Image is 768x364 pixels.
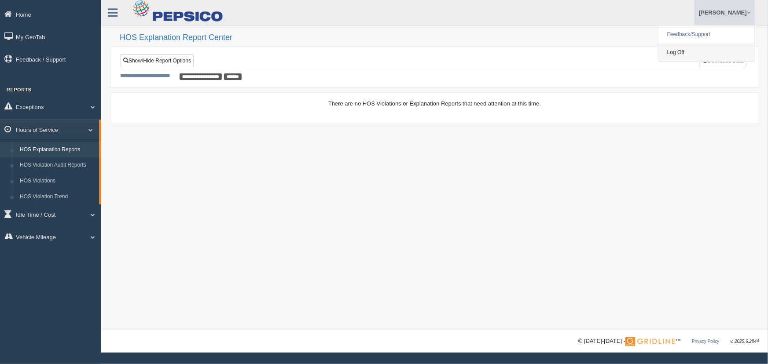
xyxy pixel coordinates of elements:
[120,99,749,108] div: There are no HOS Violations or Explanation Reports that need attention at this time.
[625,337,675,346] img: Gridline
[120,33,759,42] h2: HOS Explanation Report Center
[578,337,759,346] div: © [DATE]-[DATE] - ™
[692,339,719,344] a: Privacy Policy
[16,142,99,158] a: HOS Explanation Reports
[658,44,754,62] a: Log Off
[16,173,99,189] a: HOS Violations
[731,339,759,344] span: v. 2025.6.2844
[121,54,194,67] a: Show/Hide Report Options
[658,25,754,44] a: Feedback/Support
[16,157,99,173] a: HOS Violation Audit Reports
[16,189,99,205] a: HOS Violation Trend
